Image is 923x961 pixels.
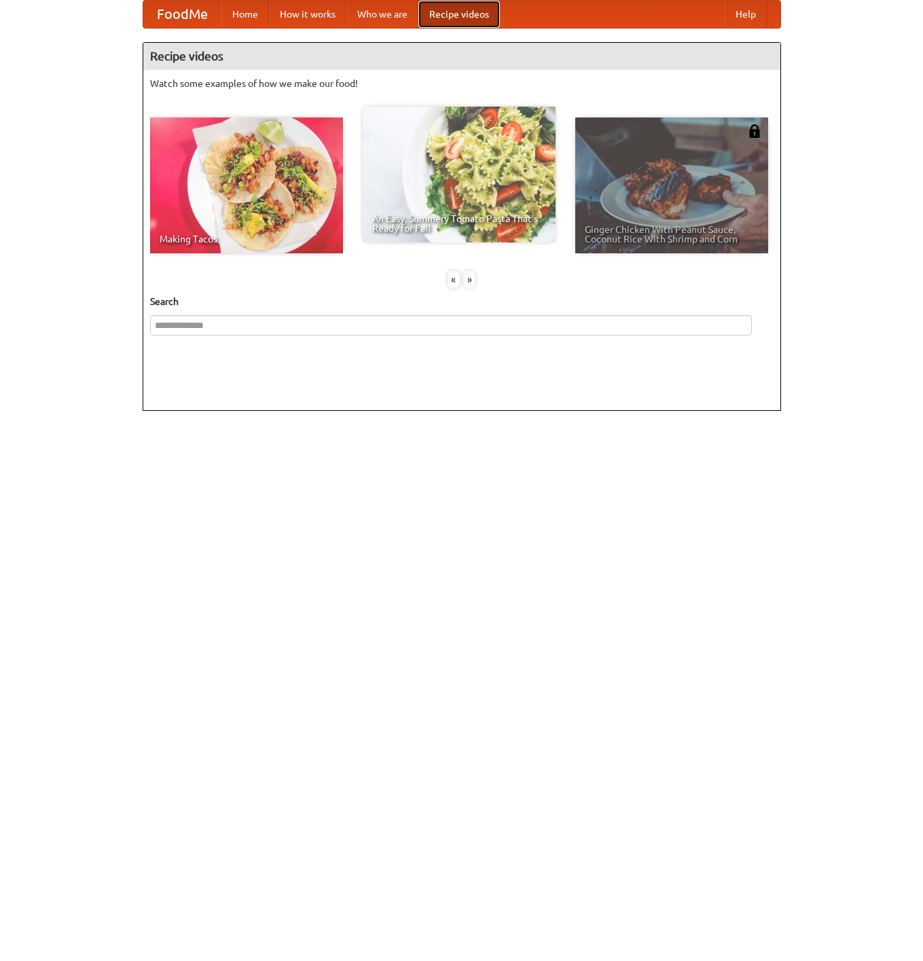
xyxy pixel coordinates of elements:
span: An Easy, Summery Tomato Pasta That's Ready for Fall [372,214,546,233]
a: Who we are [346,1,418,28]
span: Making Tacos [160,234,333,244]
h5: Search [150,295,774,308]
a: Help [725,1,767,28]
p: Watch some examples of how we make our food! [150,77,774,90]
a: FoodMe [143,1,221,28]
a: An Easy, Summery Tomato Pasta That's Ready for Fall [363,107,556,242]
div: « [448,271,460,288]
div: » [463,271,475,288]
h4: Recipe videos [143,43,780,70]
a: Making Tacos [150,117,343,253]
a: Home [221,1,269,28]
a: How it works [269,1,346,28]
img: 483408.png [748,124,761,138]
a: Recipe videos [418,1,500,28]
